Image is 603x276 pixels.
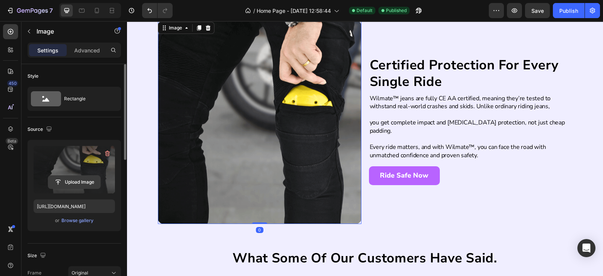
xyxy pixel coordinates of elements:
p: 7 [49,6,53,15]
button: Publish [553,3,585,18]
div: Image [40,3,57,10]
button: Save [525,3,550,18]
span: Default [357,7,372,14]
p: Ride Safe Now [253,150,301,159]
button: Browse gallery [61,217,94,224]
button: Upload Image [48,175,101,189]
div: Open Intercom Messenger [577,239,595,257]
span: Home Page - [DATE] 12:58:44 [257,7,331,15]
span: or [55,216,60,225]
h2: Certified Protection For Every Single Ride [242,35,445,70]
p: Every ride matters, and with Wilmate™, you can face the road with unmatched confidence and proven... [243,122,445,138]
p: Image [37,27,101,36]
iframe: Design area [127,21,603,276]
div: Source [28,124,54,135]
span: Save [531,8,544,14]
h2: what some of our customers have said. [84,228,392,247]
p: Settings [37,46,58,54]
input: https://example.com/image.jpg [34,199,115,213]
span: Published [386,7,407,14]
div: Size [28,251,47,261]
div: 0 [129,206,136,212]
p: Wilmate™ jeans are fully CE AA certified, meaning they’re tested to withstand real-world crashes ... [243,74,445,90]
div: Publish [559,7,578,15]
p: you get complete impact and [MEDICAL_DATA] protection, not just cheap padding. [243,98,445,114]
button: 7 [3,3,56,18]
p: Advanced [74,46,100,54]
a: Ride Safe Now [242,145,313,164]
div: Style [28,73,38,80]
span: / [253,7,255,15]
div: Browse gallery [61,217,93,224]
div: Beta [6,138,18,144]
div: Rectangle [64,90,110,107]
div: 450 [7,80,18,86]
div: Undo/Redo [142,3,173,18]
